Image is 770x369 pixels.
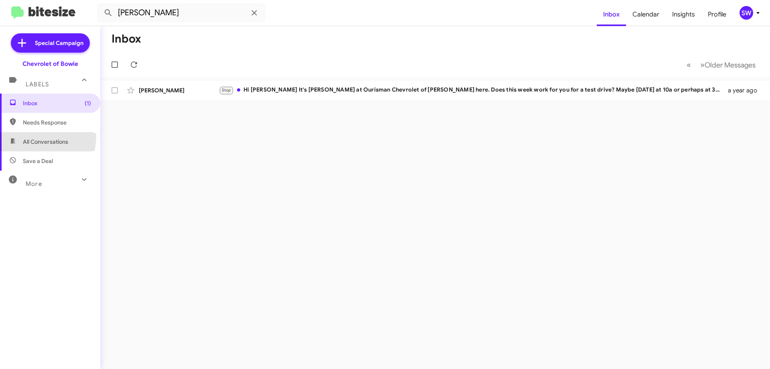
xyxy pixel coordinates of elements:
div: SW [740,6,753,20]
span: Labels [26,81,49,88]
span: Save a Deal [23,157,53,165]
button: Previous [682,57,696,73]
a: Inbox [597,3,626,26]
button: Next [695,57,760,73]
span: Needs Response [23,118,91,126]
span: « [687,60,691,70]
div: a year ago [725,86,764,94]
nav: Page navigation example [682,57,760,73]
div: [PERSON_NAME] [139,86,219,94]
a: Calendar [626,3,666,26]
span: Older Messages [705,61,756,69]
input: Search [97,3,265,22]
span: All Conversations [23,138,68,146]
span: Special Campaign [35,39,83,47]
button: SW [733,6,761,20]
span: Stop [222,88,231,93]
div: Chevrolet of Bowie [22,60,78,68]
span: Inbox [23,99,91,107]
a: Insights [666,3,701,26]
span: (1) [85,99,91,107]
div: Hi [PERSON_NAME] It's [PERSON_NAME] at Ourisman Chevrolet of [PERSON_NAME] here. Does this week w... [219,86,725,95]
span: More [26,180,42,188]
a: Special Campaign [11,33,90,53]
span: » [700,60,705,70]
a: Profile [701,3,733,26]
h1: Inbox [111,33,141,45]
